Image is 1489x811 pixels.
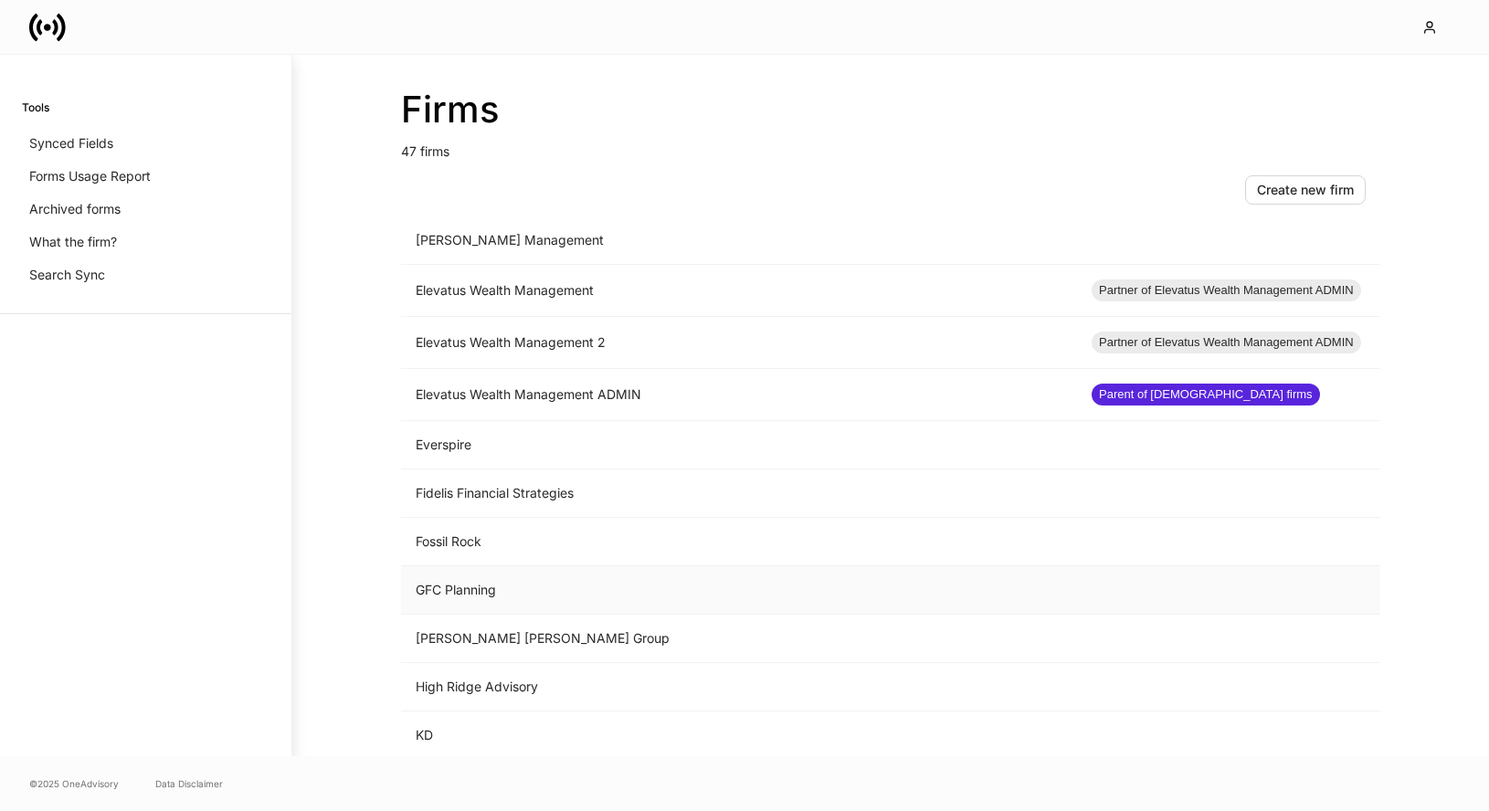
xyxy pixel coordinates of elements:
button: Create new firm [1245,175,1366,205]
a: What the firm? [22,226,269,258]
td: [PERSON_NAME] [PERSON_NAME] Group [401,615,1077,663]
a: Search Sync [22,258,269,291]
h6: Tools [22,99,49,116]
td: Fidelis Financial Strategies [401,469,1077,518]
td: KD [401,711,1077,760]
p: Forms Usage Report [29,167,151,185]
h2: Firms [401,88,1380,132]
a: Synced Fields [22,127,269,160]
td: High Ridge Advisory [401,663,1077,711]
a: Forms Usage Report [22,160,269,193]
p: Archived forms [29,200,121,218]
span: Parent of [DEMOGRAPHIC_DATA] firms [1092,385,1320,404]
a: Archived forms [22,193,269,226]
td: Everspire [401,421,1077,469]
a: Data Disclaimer [155,776,223,791]
span: © 2025 OneAdvisory [29,776,119,791]
p: 47 firms [401,132,1380,161]
td: Elevatus Wealth Management [401,265,1077,317]
p: Search Sync [29,266,105,284]
p: What the firm? [29,233,117,251]
td: Elevatus Wealth Management 2 [401,317,1077,369]
div: Create new firm [1257,184,1354,196]
span: Partner of Elevatus Wealth Management ADMIN [1092,281,1361,300]
td: Fossil Rock [401,518,1077,566]
p: Synced Fields [29,134,113,153]
td: Elevatus Wealth Management ADMIN [401,369,1077,421]
span: Partner of Elevatus Wealth Management ADMIN [1092,333,1361,352]
td: GFC Planning [401,566,1077,615]
td: [PERSON_NAME] Management [401,216,1077,265]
